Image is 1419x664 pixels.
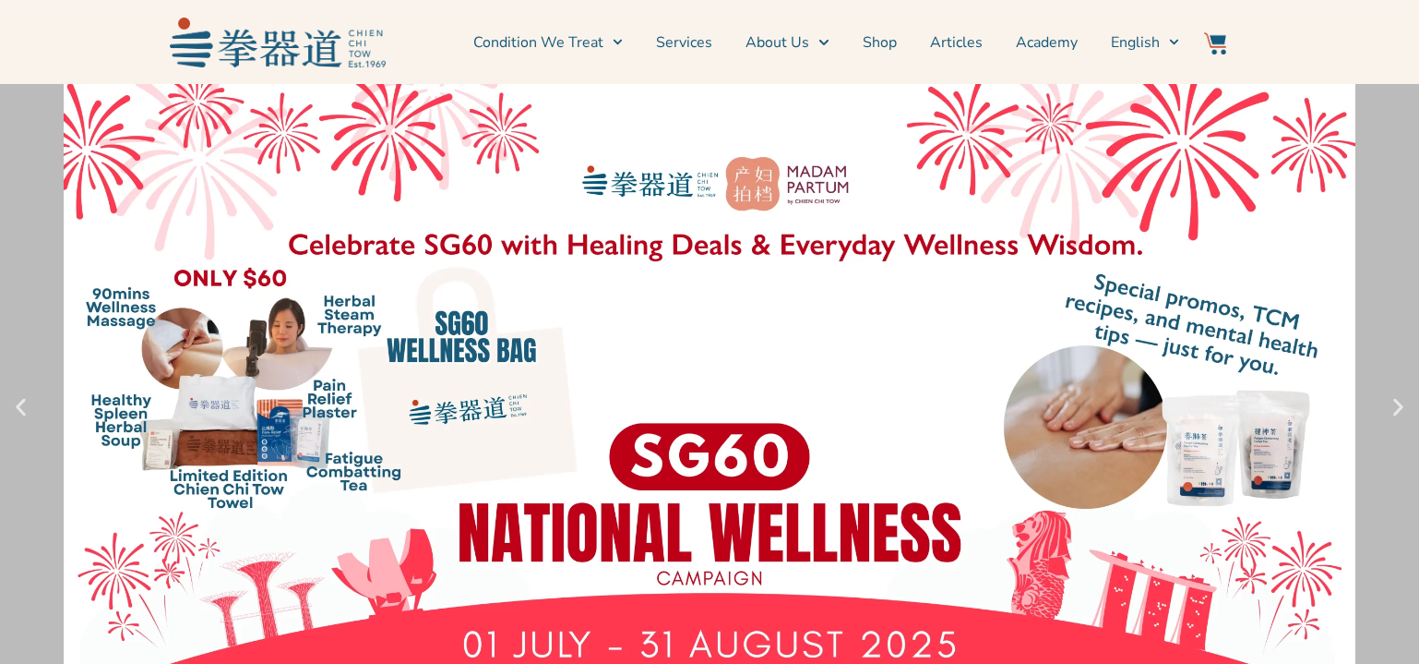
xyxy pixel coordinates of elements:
[1111,31,1160,54] span: English
[930,19,983,66] a: Articles
[395,19,1179,66] nav: Menu
[473,19,623,66] a: Condition We Treat
[1016,19,1078,66] a: Academy
[1387,396,1410,419] div: Next slide
[1111,19,1179,66] a: English
[1204,32,1226,54] img: Website Icon-03
[9,396,32,419] div: Previous slide
[656,19,712,66] a: Services
[745,19,829,66] a: About Us
[863,19,897,66] a: Shop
